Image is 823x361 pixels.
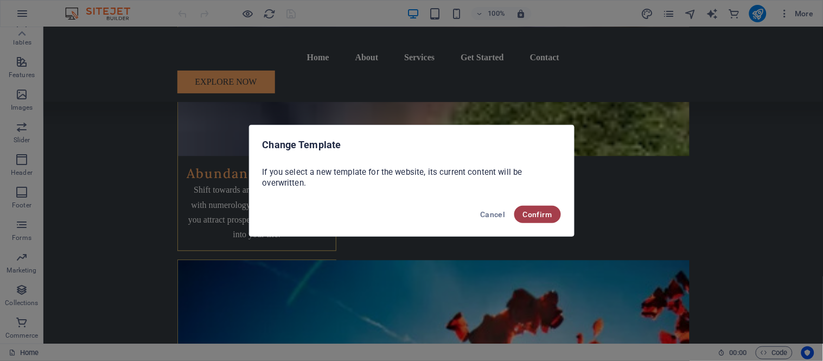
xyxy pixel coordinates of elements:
[480,210,505,219] span: Cancel
[263,138,561,151] h2: Change Template
[476,206,509,223] button: Cancel
[523,210,552,219] span: Confirm
[514,206,561,223] button: Confirm
[263,167,561,188] p: If you select a new template for the website, its current content will be overwritten.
